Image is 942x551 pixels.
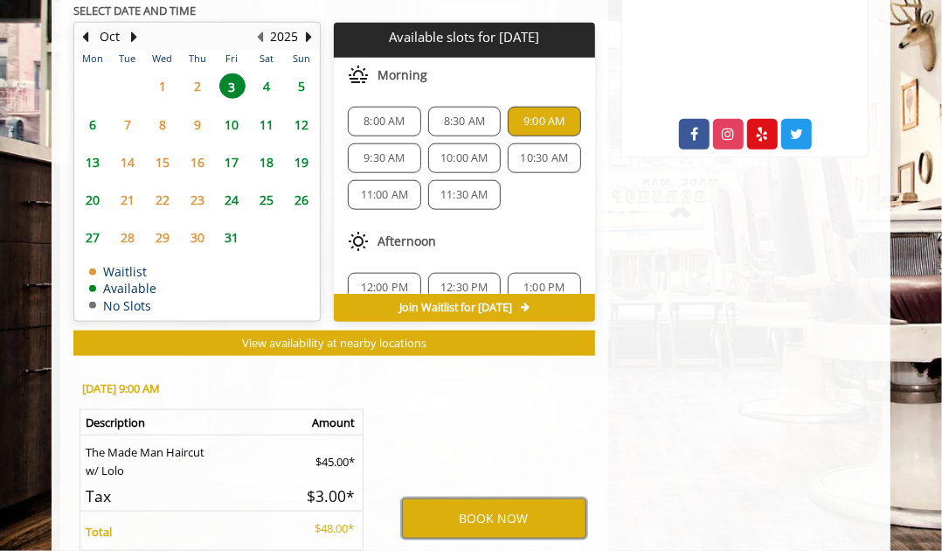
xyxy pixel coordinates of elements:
[145,181,180,219] td: Select day22
[523,115,565,129] span: 9:00 AM
[86,524,112,540] b: Total
[508,107,580,136] div: 9:00 AM
[312,415,355,430] b: Amount
[110,219,145,256] td: Select day28
[284,143,319,181] td: Select day19
[184,225,211,250] span: 30
[348,231,369,252] img: afternoon slots
[301,436,364,480] td: $45.00*
[219,112,246,137] span: 10
[80,150,106,175] span: 13
[521,151,569,165] span: 10:30 AM
[440,188,488,202] span: 11:30 AM
[75,219,110,256] td: Select day27
[249,181,284,219] td: Select day25
[82,380,160,396] b: [DATE] 9:00 AM
[75,106,110,143] td: Select day6
[110,106,145,143] td: Select day7
[348,180,420,210] div: 11:00 AM
[288,150,315,175] span: 19
[75,50,110,67] th: Mon
[249,106,284,143] td: Select day11
[180,67,215,105] td: Select day2
[180,106,215,143] td: Select day9
[284,50,319,67] th: Sun
[242,335,426,351] span: View availability at nearby locations
[361,188,409,202] span: 11:00 AM
[73,331,595,356] button: View availability at nearby locations
[523,281,565,295] span: 1:00 PM
[110,50,145,67] th: Tue
[145,143,180,181] td: Select day15
[428,273,501,303] div: 12:30 PM
[402,499,586,539] button: BOOK NOW
[180,181,215,219] td: Select day23
[215,219,250,256] td: Select day31
[75,143,110,181] td: Select day13
[348,65,369,86] img: morning slots
[215,106,250,143] td: Select day10
[253,27,267,46] button: Previous Year
[288,112,315,137] span: 12
[284,181,319,219] td: Select day26
[80,187,106,213] span: 20
[253,112,280,137] span: 11
[89,282,156,295] td: Available
[253,73,280,99] span: 4
[364,151,405,165] span: 9:30 AM
[508,143,580,173] div: 10:30 AM
[79,27,93,46] button: Previous Month
[249,143,284,181] td: Select day18
[86,415,145,430] b: Description
[508,273,580,303] div: 1:00 PM
[114,112,141,137] span: 7
[440,151,488,165] span: 10:00 AM
[149,73,176,99] span: 1
[364,115,405,129] span: 8:00 AM
[180,219,215,256] td: Select day30
[184,150,211,175] span: 16
[80,112,106,137] span: 6
[348,107,420,136] div: 8:00 AM
[428,143,501,173] div: 10:00 AM
[301,27,315,46] button: Next Year
[80,436,300,480] td: The Made Man Haircut w/ Lolo
[215,143,250,181] td: Select day17
[110,181,145,219] td: Select day21
[149,150,176,175] span: 15
[89,265,156,278] td: Waitlist
[440,281,488,295] span: 12:30 PM
[249,50,284,67] th: Sat
[149,187,176,213] span: 22
[288,73,315,99] span: 5
[444,115,485,129] span: 8:30 AM
[288,187,315,213] span: 26
[215,50,250,67] th: Fri
[114,150,141,175] span: 14
[306,520,354,538] p: $48.00*
[428,180,501,210] div: 11:30 AM
[377,234,436,248] span: Afternoon
[253,187,280,213] span: 25
[128,27,142,46] button: Next Month
[149,112,176,137] span: 8
[348,273,420,303] div: 12:00 PM
[184,112,211,137] span: 9
[215,181,250,219] td: Select day24
[184,187,211,213] span: 23
[377,68,427,82] span: Morning
[348,143,420,173] div: 9:30 AM
[145,67,180,105] td: Select day1
[399,301,512,315] span: Join Waitlist for [DATE]
[180,143,215,181] td: Select day16
[253,150,280,175] span: 18
[270,27,298,46] button: 2025
[110,143,145,181] td: Select day14
[73,3,196,18] b: SELECT DATE AND TIME
[361,281,409,295] span: 12:00 PM
[219,187,246,213] span: 24
[145,50,180,67] th: Wed
[86,488,292,505] h5: Tax
[89,299,156,312] td: No Slots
